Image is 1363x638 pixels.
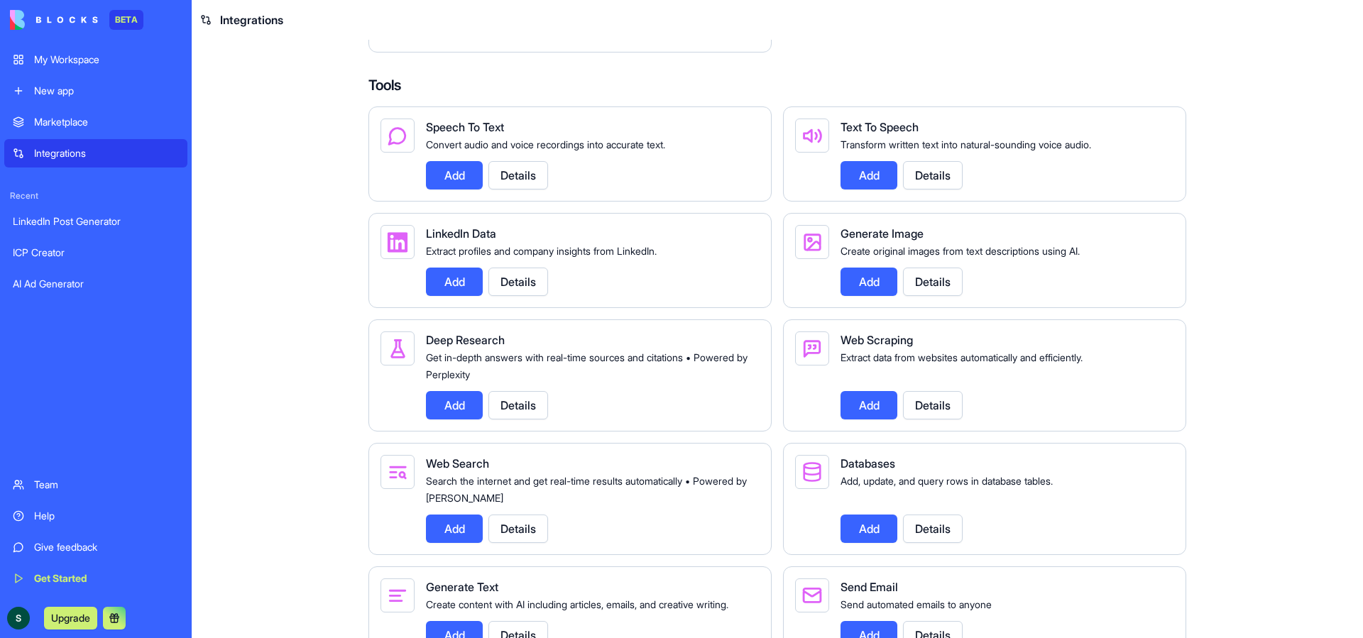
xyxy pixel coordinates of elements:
[488,391,548,419] button: Details
[426,120,504,134] span: Speech To Text
[7,607,30,629] img: ACg8ocLHKDdkJNkn_SQlLHHkKqT1MxBV3gq0WsmDz5FnR7zJN7JDwg=s96-c
[488,515,548,543] button: Details
[426,580,498,594] span: Generate Text
[841,333,913,347] span: Web Scraping
[426,226,496,241] span: LinkedIn Data
[841,268,897,296] button: Add
[13,214,179,229] div: LinkedIn Post Generator
[488,268,548,296] button: Details
[13,246,179,260] div: ICP Creator
[10,10,98,30] img: logo
[44,610,97,625] a: Upgrade
[109,10,143,30] div: BETA
[841,598,992,610] span: Send automated emails to anyone
[903,268,963,296] button: Details
[4,471,187,499] a: Team
[4,270,187,298] a: AI Ad Generator
[4,533,187,561] a: Give feedback
[4,564,187,593] a: Get Started
[426,245,657,257] span: Extract profiles and company insights from LinkedIn.
[4,502,187,530] a: Help
[841,138,1091,150] span: Transform written text into natural-sounding voice audio.
[841,161,897,189] button: Add
[426,268,483,296] button: Add
[426,456,489,471] span: Web Search
[34,146,179,160] div: Integrations
[4,108,187,136] a: Marketplace
[426,475,747,504] span: Search the internet and get real-time results automatically • Powered by [PERSON_NAME]
[426,161,483,189] button: Add
[13,277,179,291] div: AI Ad Generator
[4,139,187,167] a: Integrations
[841,475,1053,487] span: Add, update, and query rows in database tables.
[426,138,665,150] span: Convert audio and voice recordings into accurate text.
[4,77,187,105] a: New app
[841,226,924,241] span: Generate Image
[34,509,179,523] div: Help
[426,515,483,543] button: Add
[426,351,748,380] span: Get in-depth answers with real-time sources and citations • Powered by Perplexity
[841,580,898,594] span: Send Email
[841,456,895,471] span: Databases
[34,115,179,129] div: Marketplace
[10,10,143,30] a: BETA
[488,161,548,189] button: Details
[220,11,283,28] span: Integrations
[34,478,179,492] div: Team
[426,333,505,347] span: Deep Research
[426,598,728,610] span: Create content with AI including articles, emails, and creative writing.
[4,45,187,74] a: My Workspace
[4,207,187,236] a: LinkedIn Post Generator
[426,391,483,419] button: Add
[4,190,187,202] span: Recent
[841,120,919,134] span: Text To Speech
[34,84,179,98] div: New app
[841,245,1080,257] span: Create original images from text descriptions using AI.
[34,571,179,585] div: Get Started
[4,238,187,267] a: ICP Creator
[44,607,97,629] button: Upgrade
[903,161,963,189] button: Details
[34,53,179,67] div: My Workspace
[903,391,963,419] button: Details
[841,515,897,543] button: Add
[368,75,1186,95] h4: Tools
[903,515,963,543] button: Details
[841,391,897,419] button: Add
[34,540,179,554] div: Give feedback
[841,351,1083,363] span: Extract data from websites automatically and efficiently.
